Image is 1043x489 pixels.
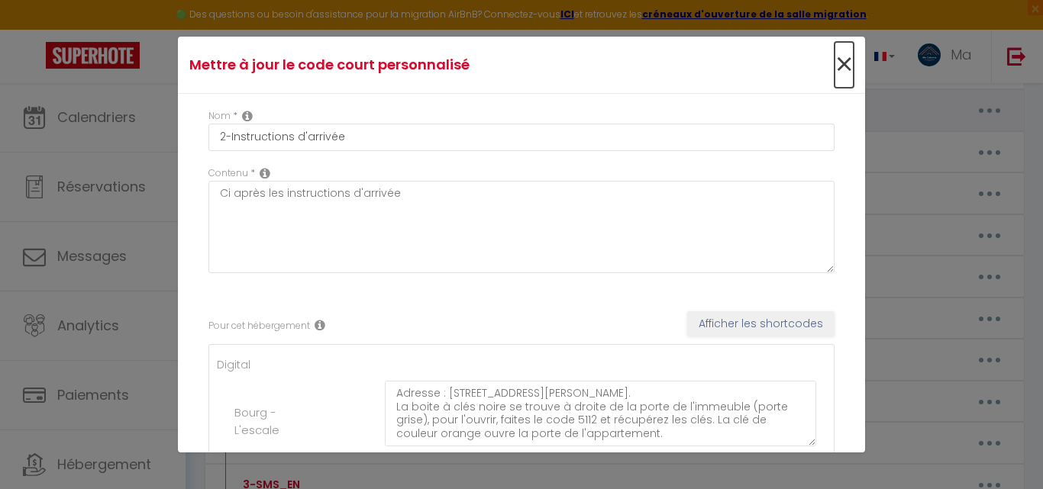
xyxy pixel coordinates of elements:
[208,124,835,151] input: Custom code name
[315,319,325,331] i: Rental
[208,319,310,333] label: Pour cet hébergement
[217,356,250,373] label: Digital
[687,311,835,337] button: Afficher les shortcodes
[260,167,270,179] i: Replacable content
[12,6,58,52] button: Ouvrir le widget de chat LiveChat
[208,109,231,124] label: Nom
[242,110,253,122] i: Custom short code name
[208,166,248,181] label: Contenu
[234,404,315,439] label: Bourg - L'escale
[189,54,625,76] h4: Mettre à jour le code court personnalisé
[835,42,854,88] span: ×
[835,49,854,82] button: Close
